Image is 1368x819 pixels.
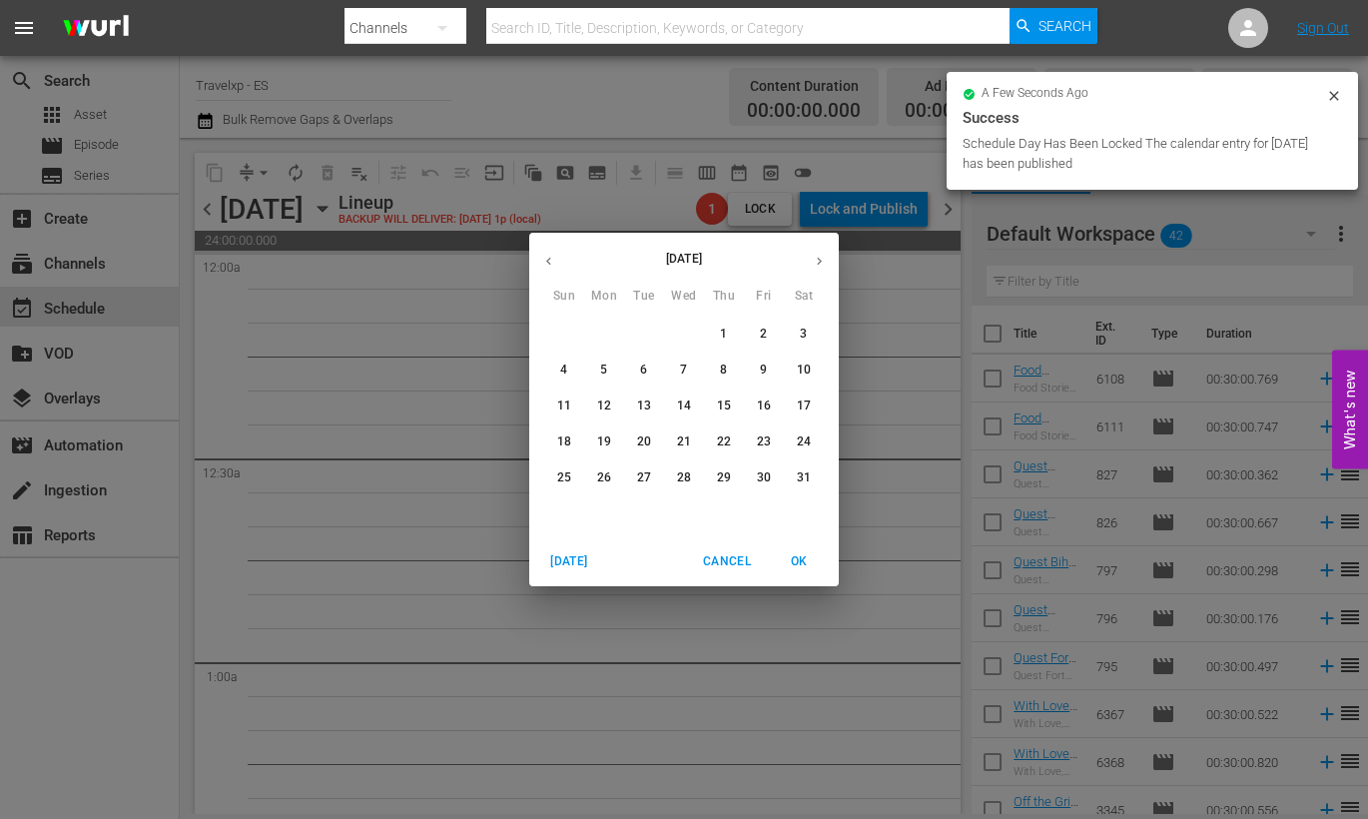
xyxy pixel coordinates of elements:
[963,106,1342,130] div: Success
[626,424,662,460] button: 20
[1332,351,1368,469] button: Open Feedback Widget
[557,469,571,486] p: 25
[746,389,782,424] button: 16
[597,398,611,414] p: 12
[757,469,771,486] p: 30
[706,287,742,307] span: Thu
[706,460,742,496] button: 29
[767,545,831,578] button: OK
[757,398,771,414] p: 16
[706,353,742,389] button: 8
[746,460,782,496] button: 30
[797,433,811,450] p: 24
[626,287,662,307] span: Tue
[775,551,823,572] span: OK
[586,353,622,389] button: 5
[557,433,571,450] p: 18
[797,469,811,486] p: 31
[626,460,662,496] button: 27
[545,551,593,572] span: [DATE]
[586,287,622,307] span: Mon
[637,398,651,414] p: 13
[640,362,647,379] p: 6
[703,551,751,572] span: Cancel
[568,250,800,268] p: [DATE]
[597,469,611,486] p: 26
[680,362,687,379] p: 7
[586,424,622,460] button: 19
[717,469,731,486] p: 29
[666,460,702,496] button: 28
[786,460,822,496] button: 31
[717,398,731,414] p: 15
[546,389,582,424] button: 11
[586,460,622,496] button: 26
[637,469,651,486] p: 27
[586,389,622,424] button: 12
[720,362,727,379] p: 8
[786,389,822,424] button: 17
[546,287,582,307] span: Sun
[677,398,691,414] p: 14
[666,424,702,460] button: 21
[1038,8,1091,44] span: Search
[537,545,601,578] button: [DATE]
[757,433,771,450] p: 23
[666,353,702,389] button: 7
[557,398,571,414] p: 11
[666,389,702,424] button: 14
[746,317,782,353] button: 2
[626,353,662,389] button: 6
[963,134,1321,174] div: Schedule Day Has Been Locked The calendar entry for [DATE] has been published
[677,469,691,486] p: 28
[717,433,731,450] p: 22
[786,287,822,307] span: Sat
[12,16,36,40] span: menu
[982,86,1088,102] span: a few seconds ago
[786,317,822,353] button: 3
[760,362,767,379] p: 9
[626,389,662,424] button: 13
[720,326,727,343] p: 1
[48,5,144,52] img: ans4CAIJ8jUAAAAAAAAAAAAAAAAAAAAAAAAgQb4GAAAAAAAAAAAAAAAAAAAAAAAAJMjXAAAAAAAAAAAAAAAAAAAAAAAAgAT5G...
[666,287,702,307] span: Wed
[546,353,582,389] button: 4
[786,424,822,460] button: 24
[800,326,807,343] p: 3
[637,433,651,450] p: 20
[597,433,611,450] p: 19
[746,287,782,307] span: Fri
[706,317,742,353] button: 1
[695,545,759,578] button: Cancel
[706,424,742,460] button: 22
[786,353,822,389] button: 10
[560,362,567,379] p: 4
[546,424,582,460] button: 18
[797,362,811,379] p: 10
[797,398,811,414] p: 17
[706,389,742,424] button: 15
[760,326,767,343] p: 2
[546,460,582,496] button: 25
[1297,20,1349,36] a: Sign Out
[746,353,782,389] button: 9
[600,362,607,379] p: 5
[677,433,691,450] p: 21
[746,424,782,460] button: 23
